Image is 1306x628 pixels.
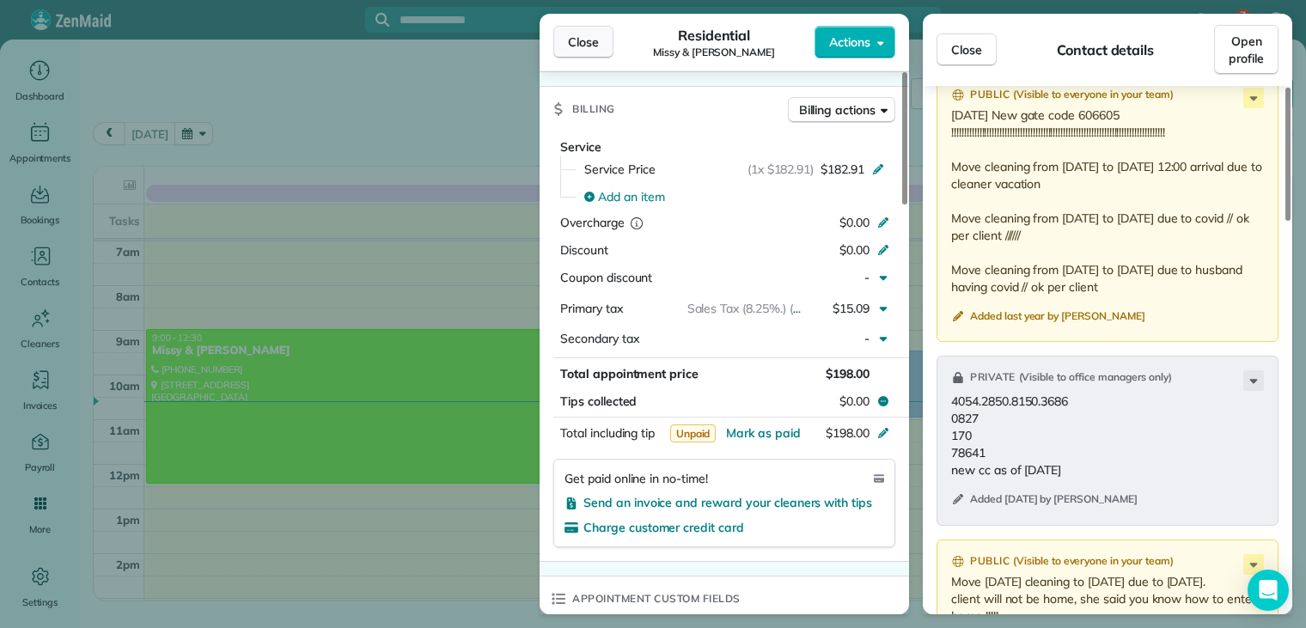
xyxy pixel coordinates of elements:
[560,425,655,441] span: Total including tip
[864,331,870,346] span: -
[1013,88,1174,103] span: ( Visible to everyone in your team )
[951,492,1138,509] button: Added [DATE] by [PERSON_NAME]
[970,369,1016,386] span: Private
[799,101,876,119] span: Billing actions
[584,161,656,178] span: Service Price
[839,393,870,410] span: $0.00
[1057,40,1154,60] span: Contact details
[653,46,775,59] span: Missy & [PERSON_NAME]
[1229,33,1264,67] span: Open profile
[572,101,615,118] span: Billing
[678,25,751,46] span: Residential
[687,301,831,316] span: Sales Tax (8.25%.) (8.25%)
[970,552,1010,570] span: Public
[864,270,870,285] span: -
[565,470,708,487] span: Get paid online in no-time!
[1214,25,1279,75] a: Open profile
[826,366,870,381] span: $198.00
[829,34,870,51] span: Actions
[670,424,717,442] span: Unpaid
[598,188,665,205] span: Add an item
[821,161,864,178] span: $182.91
[833,301,870,316] span: $15.09
[572,590,741,607] span: Appointment custom fields
[568,34,599,51] span: Close
[839,215,870,230] span: $0.00
[560,331,639,346] span: Secondary tax
[748,161,815,178] span: (1x $182.91)
[970,309,1145,323] span: Added last year by [PERSON_NAME]
[951,309,1145,326] button: Added last year by [PERSON_NAME]
[1248,570,1289,611] div: Open Intercom Messenger
[951,393,1267,479] p: 4054.2850.8150.3686 0827 170 78641 new cc as of [DATE]
[560,139,601,155] span: Service
[553,389,895,413] button: Tips collected$0.00
[1013,554,1174,570] span: ( Visible to everyone in your team )
[970,492,1138,506] span: Added [DATE] by [PERSON_NAME]
[951,41,982,58] span: Close
[951,107,1267,296] p: [DATE] New gate code 606605 !!!!!!!!!!!!!!!!!!!!!!!!!!!!!!!!!!!!!!!!!!!!!!!!!!!!!!!!!!!!!!!!!!!!!...
[560,393,637,410] span: Tips collected
[560,301,623,316] span: Primary tax
[553,26,613,58] button: Close
[839,242,870,258] span: $0.00
[560,214,709,231] div: Overcharge
[560,242,608,258] span: Discount
[726,424,801,442] button: Mark as paid
[726,425,801,441] span: Mark as paid
[574,155,895,183] button: Service Price(1x $182.91)$182.91
[583,495,872,510] span: Send an invoice and reward your cleaners with tips
[826,425,870,441] span: $198.00
[560,366,699,381] span: Total appointment price
[574,183,895,210] button: Add an item
[583,520,744,535] span: Charge customer credit card
[560,270,652,285] span: Coupon discount
[937,34,997,66] button: Close
[1019,370,1173,386] span: ( Visible to office managers only )
[970,86,1010,103] span: Public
